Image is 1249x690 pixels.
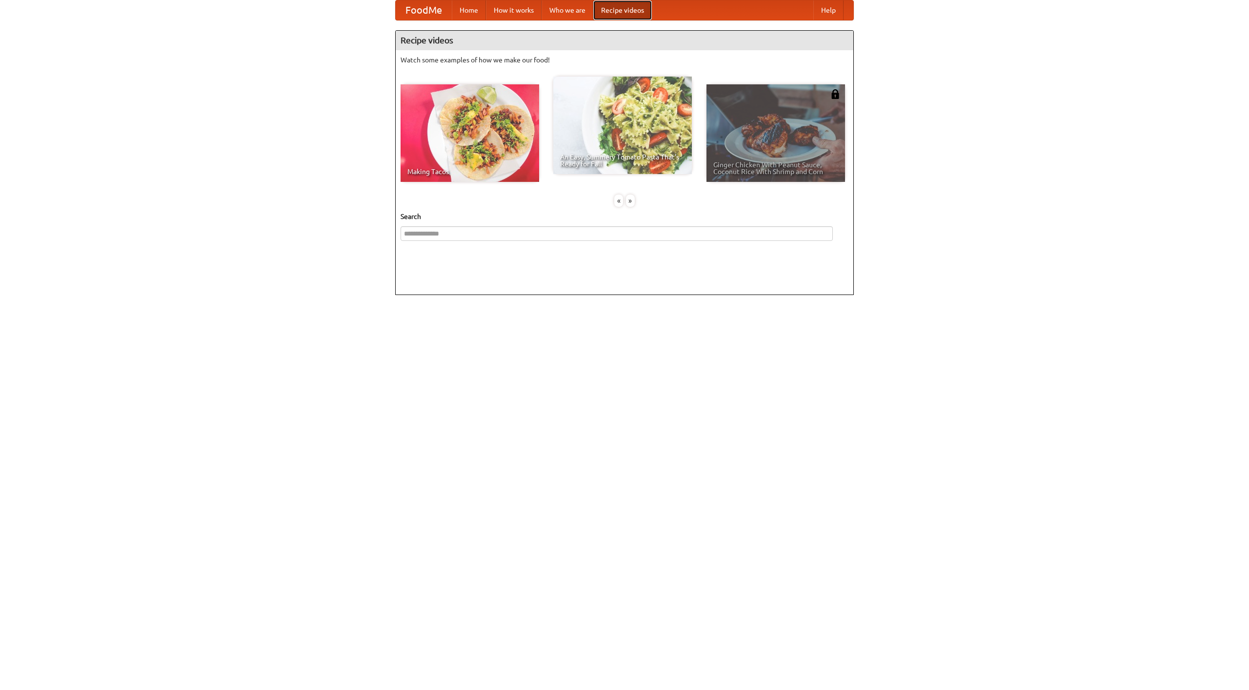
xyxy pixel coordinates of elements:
a: Making Tacos [401,84,539,182]
h4: Recipe videos [396,31,853,50]
p: Watch some examples of how we make our food! [401,55,848,65]
span: An Easy, Summery Tomato Pasta That's Ready for Fall [560,154,685,167]
span: Making Tacos [407,168,532,175]
div: » [626,195,635,207]
h5: Search [401,212,848,221]
a: Home [452,0,486,20]
a: Who we are [542,0,593,20]
a: FoodMe [396,0,452,20]
a: How it works [486,0,542,20]
a: Recipe videos [593,0,652,20]
a: Help [813,0,844,20]
a: An Easy, Summery Tomato Pasta That's Ready for Fall [553,77,692,174]
img: 483408.png [830,89,840,99]
div: « [614,195,623,207]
